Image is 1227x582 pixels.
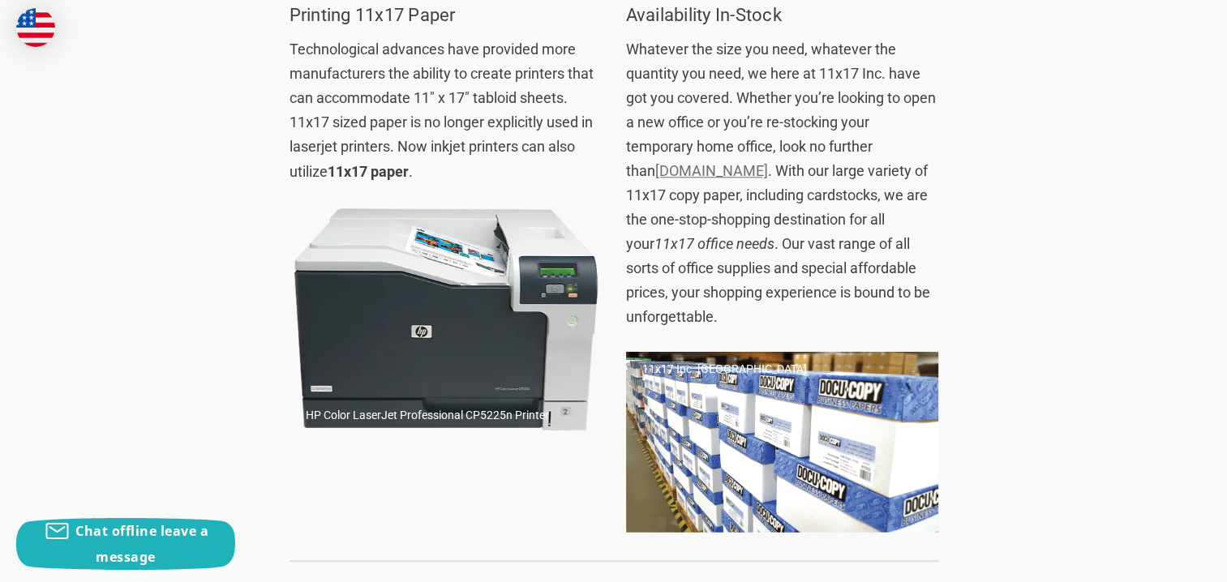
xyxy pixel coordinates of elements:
button: Chat offline leave a message [16,518,235,570]
span: Whatever the size you need, whatever the quantity you need, we here at 11x17 Inc. have got you co... [626,41,936,325]
a: [DOMAIN_NAME] [655,162,768,179]
span: Chat offline leave a message [75,522,208,566]
span: Technological advances have provided more manufacturers the ability to create printers that can a... [290,41,594,106]
span: . [626,41,936,325]
img: 11x17 printer [290,201,602,438]
img: Pallets of 11x17 copy paper [626,346,938,536]
span: 11x17 sized paper is no longer explicitly used in laserjet printers. Now inkjet printers can also... [290,113,593,180]
span: Availability In-Stock [626,5,782,25]
img: duty and tax information for United States [16,8,55,47]
em: 11x17 office needs [654,233,774,253]
span: Printing 11x17 Paper [290,5,456,25]
strong: 11x17 paper [328,161,409,181]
